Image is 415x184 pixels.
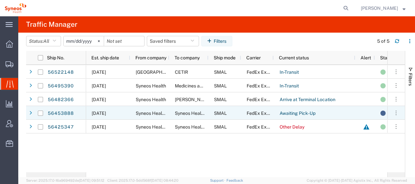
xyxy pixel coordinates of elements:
[43,38,49,44] span: All
[79,178,104,182] span: [DATE] 09:51:12
[246,55,261,60] span: Carrier
[175,124,269,130] span: Syneos Health Clinical Spain
[279,67,299,78] a: In-Transit
[279,81,299,91] a: In-Transit
[92,69,106,75] span: 08/18/2025
[408,73,413,86] span: Filters
[92,111,106,116] span: 08/19/2025
[214,55,236,60] span: Ship mode
[136,124,206,130] span: Syneos Health - Susana Fabregat
[361,4,406,12] button: [PERSON_NAME]
[361,5,398,12] span: Igor Lopez Campayo
[26,178,104,182] span: Server: 2025.17.0-16a969492de
[47,108,74,119] a: 56453888
[64,36,104,46] input: Not set
[175,97,250,102] span: Jesus Sanchez Santos
[151,178,178,182] span: [DATE] 08:44:20
[247,83,278,88] span: FedEx Express
[47,67,74,78] a: 56522148
[214,69,227,75] span: SMAL
[175,111,269,116] span: Syneos Health Clinical Spain
[147,36,199,46] button: Saved filters
[92,97,106,102] span: 08/13/2025
[247,69,278,75] span: FedEx Express
[214,83,227,88] span: SMAL
[136,111,230,116] span: Syneos Health Portugal, Unipes
[135,55,166,60] span: From company
[247,124,278,130] span: FedEx Express
[247,111,278,116] span: FedEx Express
[175,55,200,60] span: To company
[279,108,316,119] a: Awaiting Pick-Up
[92,124,106,130] span: 08/14/2025
[247,97,278,102] span: FedEx Express
[26,36,61,46] button: Status:All
[361,55,371,60] span: Alert
[279,95,336,105] a: Arrive at Terminal Location
[380,55,394,60] span: Status
[136,69,220,75] span: Institut Josep Carreras Building
[307,178,407,183] span: Copyright © [DATE]-[DATE] Agistix Inc., All Rights Reserved
[26,16,77,33] h4: Traffic Manager
[91,55,119,60] span: Est. ship date
[214,111,227,116] span: SMAL
[47,81,74,91] a: 56495390
[92,83,106,88] span: 08/18/2025
[226,178,243,182] a: Feedback
[214,97,227,102] span: SMAL
[210,178,226,182] a: Support
[107,178,178,182] span: Client: 2025.17.0-5dd568f
[47,95,74,105] a: 56482366
[377,38,390,45] div: 5 of 5
[47,55,64,60] span: Ship No.
[279,122,305,132] a: Other Delay
[175,69,188,75] span: CETIR
[136,97,166,102] span: Syneos Health
[136,83,166,88] span: Syneos Health
[47,122,74,132] a: 56425347
[201,36,232,46] button: Filters
[214,124,227,130] span: SMAL
[5,3,26,13] img: logo
[279,55,309,60] span: Current status
[104,36,144,46] input: Not set
[175,83,257,88] span: Medicines and Medical Devices Agency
